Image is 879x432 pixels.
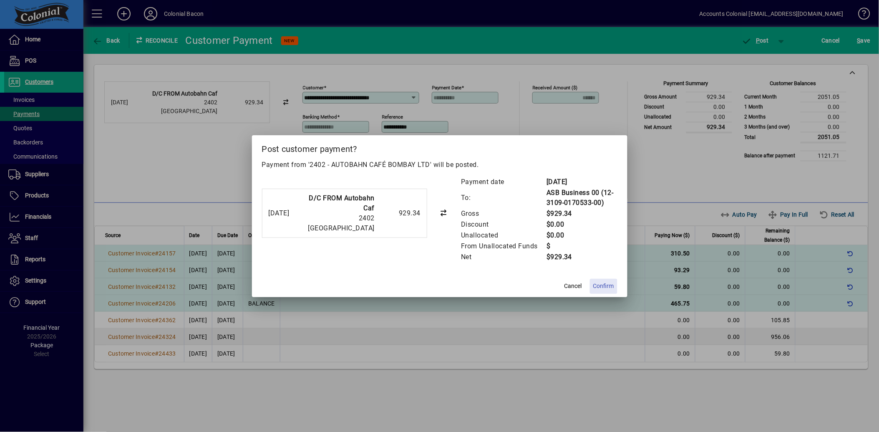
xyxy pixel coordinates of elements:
[461,241,546,252] td: From Unallocated Funds
[461,177,546,187] td: Payment date
[546,187,617,208] td: ASB Business 00 (12-3109-0170533-00)
[546,252,617,263] td: $929.34
[546,177,617,187] td: [DATE]
[252,135,627,159] h2: Post customer payment?
[379,208,421,218] div: 929.34
[461,208,546,219] td: Gross
[309,194,375,212] strong: D/C FROM Autobahn Caf
[269,208,302,218] div: [DATE]
[262,160,617,170] p: Payment from '2402 - AUTOBAHN CAFÉ BOMBAY LTD' will be posted.
[590,279,617,294] button: Confirm
[461,219,546,230] td: Discount
[564,282,582,291] span: Cancel
[560,279,587,294] button: Cancel
[461,230,546,241] td: Unallocated
[546,208,617,219] td: $929.34
[546,241,617,252] td: $
[546,230,617,241] td: $0.00
[461,187,546,208] td: To:
[461,252,546,263] td: Net
[308,214,375,232] span: 2402 [GEOGRAPHIC_DATA]
[546,219,617,230] td: $0.00
[593,282,614,291] span: Confirm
